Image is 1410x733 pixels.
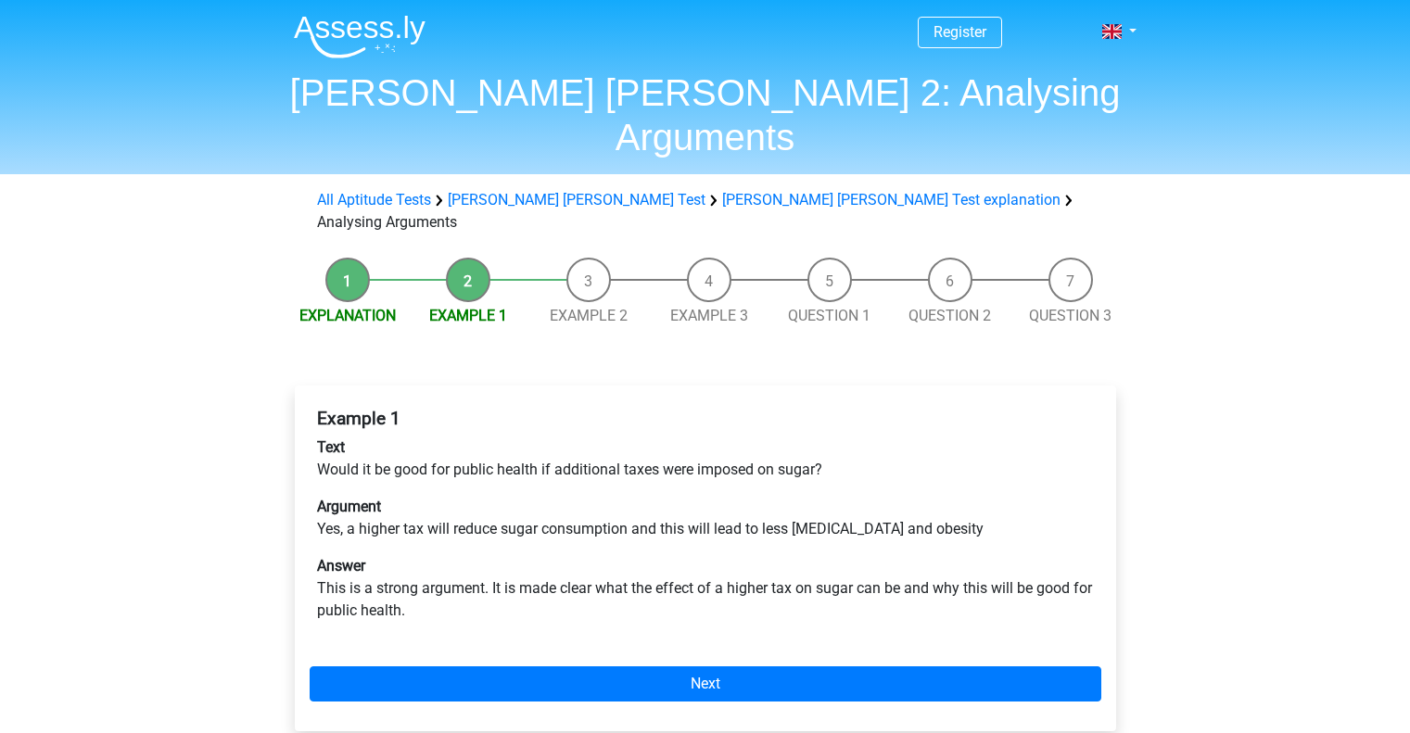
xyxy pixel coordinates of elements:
[317,436,1094,481] p: Would it be good for public health if additional taxes were imposed on sugar?
[294,15,426,58] img: Assessly
[310,189,1101,234] div: Analysing Arguments
[317,557,365,575] b: Answer
[317,438,345,456] b: Text
[317,191,431,209] a: All Aptitude Tests
[317,496,1094,540] p: Yes, a higher tax will reduce sugar consumption and this will lead to less [MEDICAL_DATA] and obe...
[317,498,381,515] b: Argument
[550,307,628,324] a: Example 2
[429,307,507,324] a: Example 1
[279,70,1132,159] h1: [PERSON_NAME] [PERSON_NAME] 2: Analysing Arguments
[317,555,1094,622] p: This is a strong argument. It is made clear what the effect of a higher tax on sugar can be and w...
[908,307,991,324] a: Question 2
[670,307,748,324] a: Example 3
[317,408,400,429] b: Example 1
[448,191,705,209] a: [PERSON_NAME] [PERSON_NAME] Test
[722,191,1061,209] a: [PERSON_NAME] [PERSON_NAME] Test explanation
[310,666,1101,701] a: Next
[788,307,870,324] a: Question 1
[1029,307,1111,324] a: Question 3
[299,307,396,324] a: Explanation
[934,23,986,41] a: Register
